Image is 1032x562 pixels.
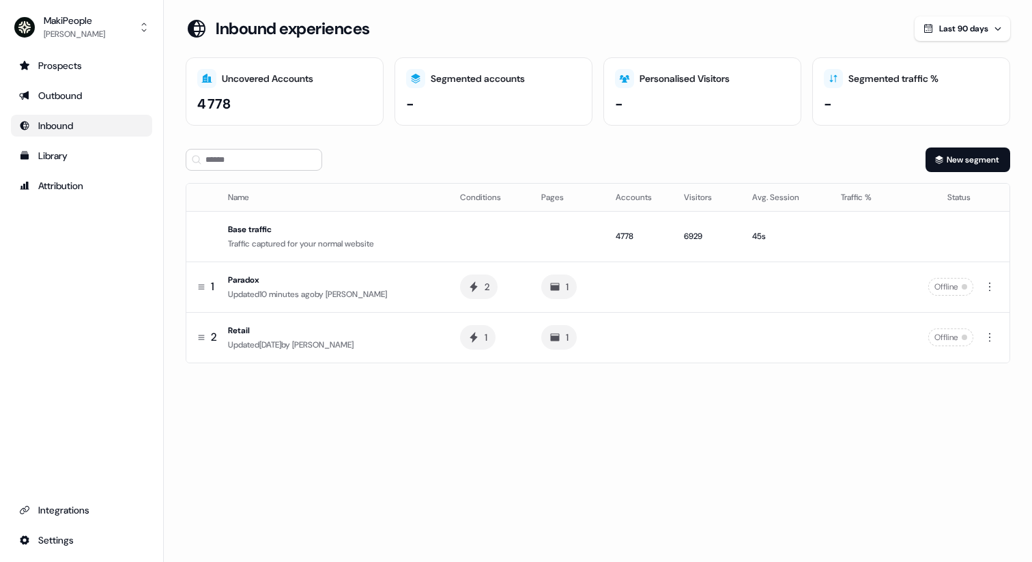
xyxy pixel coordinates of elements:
th: Pages [530,184,605,211]
div: 1 [566,331,569,344]
th: Name [223,184,449,211]
div: Settings [19,533,144,547]
div: 4 778 [197,94,231,114]
div: Updated [DATE] by [228,338,438,352]
th: Accounts [605,184,673,211]
div: Paradox [228,273,438,287]
div: - [406,94,414,114]
div: Uncovered Accounts [222,72,313,86]
a: Go to outbound experience [11,85,152,107]
button: 1 [541,325,577,350]
span: [PERSON_NAME] [326,289,387,300]
div: Attribution [19,179,144,193]
button: MakiPeople[PERSON_NAME] [11,11,152,44]
div: Prospects [19,59,144,72]
th: Traffic % [830,184,898,211]
a: Go to integrations [11,499,152,521]
div: Base traffic [228,223,438,236]
div: Offline [928,278,973,296]
a: Go to attribution [11,175,152,197]
th: Avg. Session [741,184,831,211]
div: 2 [485,280,489,294]
a: Go to integrations [11,529,152,551]
a: Go to templates [11,145,152,167]
div: 4778 [616,229,662,243]
div: - [615,94,623,114]
button: 2 [460,275,498,299]
div: Inbound [19,119,144,132]
div: Segmented accounts [431,72,525,86]
a: Go to prospects [11,55,152,76]
span: Last 90 days [939,23,988,34]
button: 1 [460,325,496,350]
span: 1 [211,279,214,294]
div: MakiPeople [44,14,105,27]
div: Updated 10 minutes ago by [228,287,438,301]
div: Retail [228,324,438,337]
div: 1 [485,331,487,344]
div: 1 [566,280,569,294]
div: Segmented traffic % [848,72,938,86]
div: 6929 [684,229,730,243]
button: Last 90 days [915,16,1010,41]
span: 2 [211,330,217,345]
div: Outbound [19,89,144,102]
div: Traffic captured for your normal website [228,237,438,251]
h3: Inbound experiences [216,18,370,39]
span: [PERSON_NAME] [292,339,354,350]
div: 45s [752,229,820,243]
div: Personalised Visitors [640,72,730,86]
div: [PERSON_NAME] [44,27,105,41]
button: 1 [541,275,577,299]
div: Status [909,191,971,204]
th: Visitors [673,184,741,211]
a: Go to Inbound [11,115,152,137]
div: Offline [928,328,973,346]
div: Integrations [19,503,144,517]
div: - [824,94,832,114]
div: Library [19,149,144,163]
th: Conditions [449,184,530,211]
button: New segment [926,147,1010,172]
